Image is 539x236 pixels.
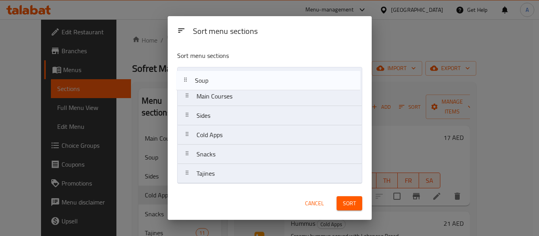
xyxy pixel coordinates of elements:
[337,196,362,211] button: Sort
[177,51,324,61] p: Sort menu sections
[343,199,356,208] span: Sort
[302,196,327,211] button: Cancel
[190,23,365,41] div: Sort menu sections
[305,199,324,208] span: Cancel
